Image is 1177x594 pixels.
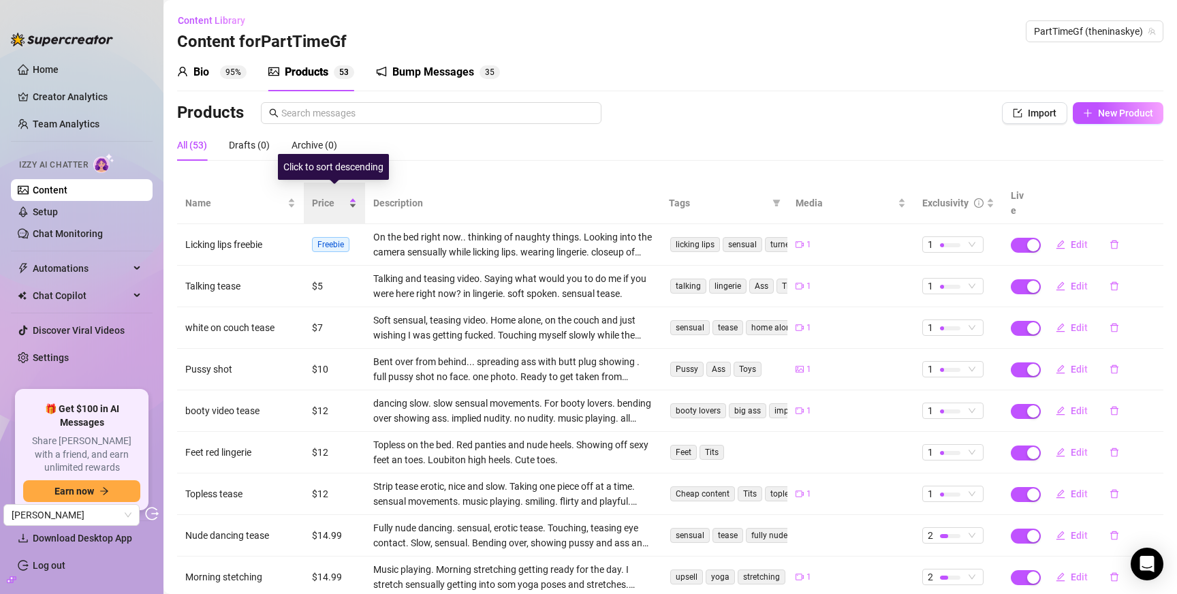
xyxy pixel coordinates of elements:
[1056,531,1065,540] span: edit
[23,403,140,429] span: 🎁 Get $100 in AI Messages
[376,66,387,77] span: notification
[480,65,500,79] sup: 35
[18,291,27,300] img: Chat Copilot
[749,279,774,294] span: Ass
[1110,406,1119,416] span: delete
[796,490,804,498] span: video-camera
[769,403,832,418] span: implied nudity
[1110,489,1119,499] span: delete
[709,279,747,294] span: lingerie
[796,573,804,581] span: video-camera
[1099,441,1130,463] button: delete
[177,224,304,266] td: Licking lips freebie
[177,473,304,515] td: Topless tease
[177,390,304,432] td: booty video tease
[1099,275,1130,297] button: delete
[1028,108,1056,119] span: Import
[304,432,365,473] td: $12
[185,196,285,210] span: Name
[1099,234,1130,255] button: delete
[485,67,490,77] span: 3
[1099,566,1130,588] button: delete
[712,320,743,335] span: tease
[1003,183,1037,224] th: Live
[1056,489,1065,499] span: edit
[661,183,787,224] th: Tags
[373,354,653,384] div: Bent over from behind... spreading ass with butt plug showing . full pussy shot no face. one phot...
[928,403,933,418] span: 1
[1099,400,1130,422] button: delete
[1045,400,1099,422] button: Edit
[7,575,16,584] span: build
[796,282,804,290] span: video-camera
[700,445,724,460] span: Tits
[1098,108,1153,119] span: New Product
[1045,317,1099,339] button: Edit
[23,480,140,502] button: Earn nowarrow-right
[177,432,304,473] td: Feet red lingerie
[177,102,244,124] h3: Products
[734,362,762,377] span: Toys
[806,238,811,251] span: 1
[1071,281,1088,292] span: Edit
[670,362,704,377] span: Pussy
[304,349,365,390] td: $10
[1099,358,1130,380] button: delete
[723,237,762,252] span: sensual
[1045,358,1099,380] button: Edit
[99,486,109,496] span: arrow-right
[670,279,706,294] span: talking
[1045,234,1099,255] button: Edit
[806,488,811,501] span: 1
[373,437,653,467] div: Topless on the bed. Red panties and nude heels. Showing off sexy feet an toes. Loubiton high heel...
[33,285,129,307] span: Chat Copilot
[373,562,653,592] div: Music playing. Morning stretching getting ready for the day. I stretch sensually getting into som...
[1099,525,1130,546] button: delete
[1110,531,1119,540] span: delete
[1045,441,1099,463] button: Edit
[796,365,804,373] span: picture
[1148,27,1156,35] span: team
[928,362,933,377] span: 1
[796,407,804,415] span: video-camera
[304,390,365,432] td: $12
[670,237,720,252] span: licking lips
[928,486,933,501] span: 1
[670,403,726,418] span: booty lovers
[1071,447,1088,458] span: Edit
[220,65,247,79] sup: 95%
[806,363,811,376] span: 1
[670,445,697,460] span: Feet
[772,199,781,207] span: filter
[373,313,653,343] div: Soft sensual, teasing video. Home alone, on the couch and just wishing I was getting fucked. Touc...
[712,528,743,543] span: tease
[806,280,811,293] span: 1
[729,403,766,418] span: big ass
[304,515,365,557] td: $14.99
[1056,406,1065,416] span: edit
[285,64,328,80] div: Products
[373,479,653,509] div: Strip tease erotic, nice and slow. Taking one piece off at a time. sensual movements. music playi...
[1110,323,1119,332] span: delete
[928,569,933,584] span: 2
[304,307,365,349] td: $7
[1056,572,1065,582] span: edit
[268,66,279,77] span: picture
[765,486,802,501] span: topless
[670,569,703,584] span: upsell
[177,307,304,349] td: white on couch tease
[373,520,653,550] div: Fully nude dancing. sensual, erotic tease. Touching, teasing eye contact. Slow, sensual. Bending ...
[33,325,125,336] a: Discover Viral Videos
[1045,275,1099,297] button: Edit
[339,67,344,77] span: 5
[1110,281,1119,291] span: delete
[1083,108,1093,118] span: plus
[373,230,653,260] div: On the bed right now.. thinking of naughty things. Looking into the camera sensually while lickin...
[1110,448,1119,457] span: delete
[304,266,365,307] td: $5
[796,240,804,249] span: video-camera
[1110,572,1119,582] span: delete
[344,67,349,77] span: 3
[1099,483,1130,505] button: delete
[1073,102,1163,124] button: New Product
